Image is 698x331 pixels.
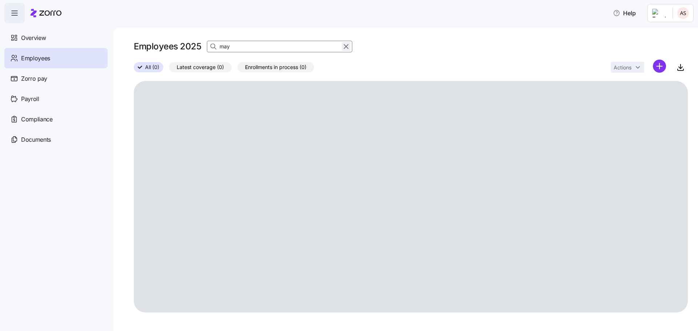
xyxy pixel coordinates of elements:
[21,33,46,43] span: Overview
[21,115,53,124] span: Compliance
[4,48,108,68] a: Employees
[177,62,224,72] span: Latest coverage (0)
[4,129,108,150] a: Documents
[21,74,47,83] span: Zorro pay
[145,62,159,72] span: All (0)
[4,68,108,89] a: Zorro pay
[607,6,642,20] button: Help
[4,89,108,109] a: Payroll
[611,62,644,73] button: Actions
[652,9,667,17] img: Employer logo
[4,28,108,48] a: Overview
[21,135,51,144] span: Documents
[677,7,689,19] img: 9c19ce4635c6dd4ff600ad4722aa7a00
[613,9,636,17] span: Help
[245,62,306,72] span: Enrollments in process (0)
[653,60,666,73] svg: add icon
[21,54,50,63] span: Employees
[4,109,108,129] a: Compliance
[21,94,39,104] span: Payroll
[134,41,201,52] h1: Employees 2025
[614,65,631,70] span: Actions
[207,41,352,52] input: Search Employees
